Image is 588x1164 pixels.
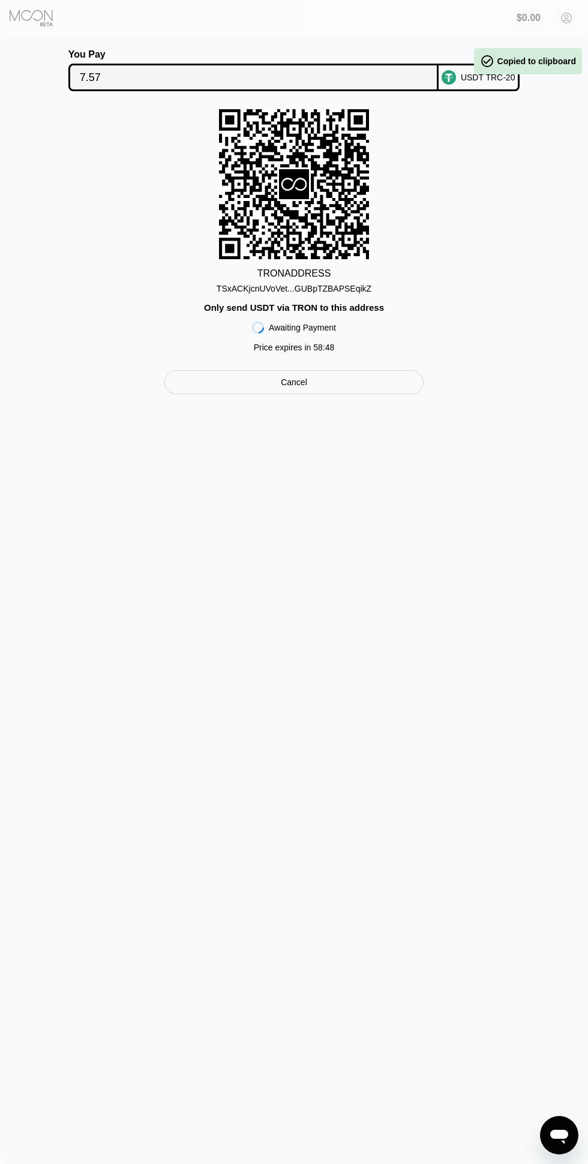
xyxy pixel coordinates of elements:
[461,73,515,82] div: USDT TRC-20
[204,302,384,313] div: Only send USDT via TRON to this address
[68,49,439,60] div: You Pay
[164,370,424,394] div: Cancel
[254,343,335,352] div: Price expires in
[257,268,331,279] div: TRON ADDRESS
[480,54,494,68] span: 
[217,279,371,293] div: TSxACKjcnUVoVet...GUBpTZBAPSEqikZ
[269,323,336,332] div: Awaiting Payment
[217,284,371,293] div: TSxACKjcnUVoVet...GUBpTZBAPSEqikZ
[540,1116,578,1154] iframe: زر إطلاق نافذة المراسلة
[480,54,576,68] div: Copied to clipboard
[29,49,559,91] div: You PayUSDT TRC-20
[281,377,307,388] div: Cancel
[313,343,334,352] span: 58 : 48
